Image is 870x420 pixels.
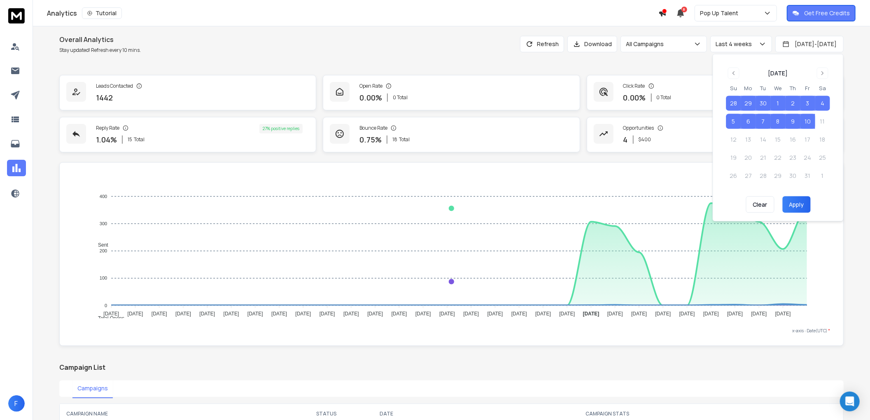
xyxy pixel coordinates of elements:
[756,84,771,93] th: Tuesday
[703,311,719,317] tspan: [DATE]
[323,117,580,152] a: Bounce Rate0.75%18Total
[100,275,107,280] tspan: 100
[59,75,316,110] a: Leads Contacted1442
[393,94,408,101] p: 0 Total
[817,68,828,79] button: Go to next month
[639,136,651,143] p: $ 400
[626,40,667,48] p: All Campaigns
[728,68,739,79] button: Go to previous month
[726,84,741,93] th: Sunday
[631,311,647,317] tspan: [DATE]
[537,40,559,48] p: Refresh
[100,248,107,253] tspan: 200
[756,114,771,129] button: 7
[655,311,671,317] tspan: [DATE]
[741,84,756,93] th: Monday
[567,36,617,52] button: Download
[392,311,407,317] tspan: [DATE]
[535,311,551,317] tspan: [DATE]
[771,96,786,111] button: 1
[463,311,479,317] tspan: [DATE]
[359,125,387,131] p: Bounce Rate
[259,124,303,133] div: 27 % positive replies
[771,84,786,93] th: Wednesday
[415,311,431,317] tspan: [DATE]
[751,311,767,317] tspan: [DATE]
[623,134,628,145] p: 4
[134,136,145,143] span: Total
[8,395,25,412] button: F
[786,84,800,93] th: Thursday
[716,40,755,48] p: Last 4 weeks
[100,194,107,199] tspan: 400
[679,311,695,317] tspan: [DATE]
[700,9,742,17] p: Pop Up Talent
[800,114,815,129] button: 10
[72,379,113,398] button: Campaigns
[800,96,815,111] button: 3
[607,311,623,317] tspan: [DATE]
[367,311,383,317] tspan: [DATE]
[128,311,143,317] tspan: [DATE]
[623,92,646,103] p: 0.00 %
[100,221,107,226] tspan: 300
[726,114,741,129] button: 5
[657,94,672,101] p: 0 Total
[840,392,860,411] div: Open Intercom Messenger
[59,362,844,372] h2: Campaign List
[105,303,107,308] tspan: 0
[59,47,141,54] p: Stay updated! Refresh every 10 mins.
[584,40,612,48] p: Download
[271,311,287,317] tspan: [DATE]
[786,96,800,111] button: 2
[320,311,335,317] tspan: [DATE]
[92,242,108,248] span: Sent
[392,136,397,143] span: 18
[511,311,527,317] tspan: [DATE]
[746,196,774,213] button: Clear
[359,83,383,89] p: Open Rate
[775,36,844,52] button: [DATE]-[DATE]
[741,96,756,111] button: 29
[343,311,359,317] tspan: [DATE]
[815,84,830,93] th: Saturday
[623,125,654,131] p: Opportunities
[815,96,830,111] button: 4
[73,328,830,334] p: x-axis : Date(UTC)
[152,311,167,317] tspan: [DATE]
[323,75,580,110] a: Open Rate0.00%0 Total
[96,134,117,145] p: 1.04 %
[587,75,844,110] a: Click Rate0.00%0 Total
[487,311,503,317] tspan: [DATE]
[681,7,687,12] span: 8
[103,311,119,317] tspan: [DATE]
[520,36,564,52] button: Refresh
[359,134,382,145] p: 0.75 %
[587,117,844,152] a: Opportunities4$400
[175,311,191,317] tspan: [DATE]
[82,7,122,19] button: Tutorial
[727,311,743,317] tspan: [DATE]
[782,196,810,213] button: Apply
[787,5,856,21] button: Get Free Credits
[623,83,645,89] p: Click Rate
[224,311,239,317] tspan: [DATE]
[771,114,786,129] button: 8
[741,114,756,129] button: 6
[199,311,215,317] tspan: [DATE]
[92,315,124,321] span: Total Opens
[726,96,741,111] button: 28
[786,114,800,129] button: 9
[359,92,382,103] p: 0.00 %
[583,311,599,317] tspan: [DATE]
[247,311,263,317] tspan: [DATE]
[59,117,316,152] a: Reply Rate1.04%15Total27% positive replies
[768,69,788,77] div: [DATE]
[96,83,133,89] p: Leads Contacted
[800,84,815,93] th: Friday
[756,96,771,111] button: 30
[59,35,141,44] h1: Overall Analytics
[295,311,311,317] tspan: [DATE]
